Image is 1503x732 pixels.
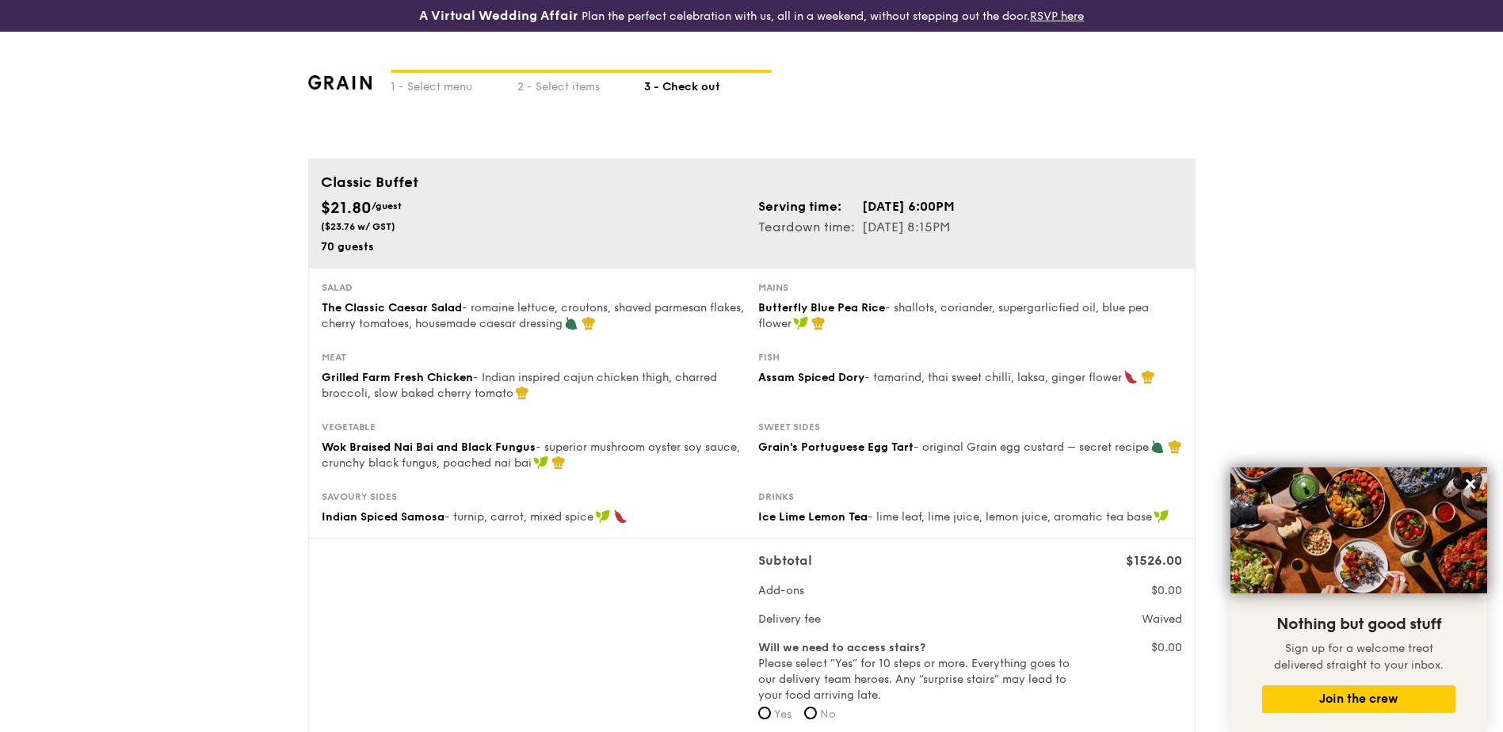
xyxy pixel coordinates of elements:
td: Serving time: [758,196,861,217]
span: Grilled Farm Fresh Chicken [322,371,473,384]
span: Delivery fee [758,612,821,626]
span: Wok Braised Nai Bai and Black Fungus [322,440,536,454]
div: 2 - Select items [517,73,644,95]
div: Fish [758,351,1182,364]
span: ($23.76 w/ GST) [321,221,395,232]
img: grain-logotype.1cdc1e11.png [308,75,372,90]
img: icon-chef-hat.a58ddaea.svg [582,316,596,330]
img: icon-chef-hat.a58ddaea.svg [811,316,826,330]
img: icon-vegetarian.fe4039eb.svg [564,316,578,330]
div: Classic Buffet [321,171,1183,193]
span: Assam Spiced Dory [758,371,864,384]
button: Close [1458,471,1483,497]
td: [DATE] 6:00PM [861,196,956,217]
img: icon-chef-hat.a58ddaea.svg [551,456,566,470]
img: icon-vegan.f8ff3823.svg [1154,509,1169,524]
span: $0.00 [1151,641,1182,654]
span: - turnip, carrot, mixed spice [444,510,593,524]
span: Ice Lime Lemon Tea [758,510,868,524]
span: Yes [774,707,792,721]
h4: A Virtual Wedding Affair [419,6,578,25]
span: Indian Spiced Samosa [322,510,444,524]
img: DSC07876-Edit02-Large.jpeg [1230,467,1487,593]
span: - lime leaf, lime juice, lemon juice, aromatic tea base [868,510,1152,524]
div: 3 - Check out [644,73,771,95]
span: - shallots, coriander, supergarlicfied oil, blue pea flower [758,301,1149,330]
div: Meat [322,351,746,364]
span: Grain's Portuguese Egg Tart [758,440,914,454]
span: $21.80 [321,199,372,218]
img: icon-chef-hat.a58ddaea.svg [1141,370,1155,384]
input: No [804,707,817,719]
span: Add-ons [758,584,804,597]
span: Sign up for a welcome treat delivered straight to your inbox. [1274,642,1444,672]
button: Join the crew [1262,685,1455,713]
span: - romaine lettuce, croutons, shaved parmesan flakes, cherry tomatoes, housemade caesar dressing [322,301,744,330]
span: Waived [1142,612,1182,626]
img: icon-spicy.37a8142b.svg [1123,370,1138,384]
span: - Indian inspired cajun chicken thigh, charred broccoli, slow baked cherry tomato [322,371,717,400]
span: $0.00 [1151,584,1182,597]
div: Savoury sides [322,490,746,503]
input: Yes [758,707,771,719]
b: Will we need to access stairs? [758,641,925,654]
span: - tamarind, thai sweet chilli, laksa, ginger flower [864,371,1122,384]
img: icon-vegan.f8ff3823.svg [793,316,809,330]
span: Butterfly Blue Pea Rice [758,301,885,315]
img: icon-vegan.f8ff3823.svg [533,456,549,470]
span: Nothing but good stuff [1276,615,1441,634]
img: icon-spicy.37a8142b.svg [613,509,628,524]
img: icon-chef-hat.a58ddaea.svg [1168,440,1182,454]
div: Mains [758,281,1182,294]
div: Drinks [758,490,1182,503]
span: $1526.00 [1126,553,1182,568]
div: 1 - Select menu [391,73,517,95]
img: icon-vegetarian.fe4039eb.svg [1150,440,1165,454]
div: Salad [322,281,746,294]
span: Subtotal [758,553,812,568]
span: - original Grain egg custard – secret recipe [914,440,1149,454]
a: RSVP here [1030,10,1084,23]
span: No [820,707,836,721]
div: Vegetable [322,421,746,433]
span: /guest [372,200,402,212]
td: [DATE] 8:15PM [861,217,956,238]
div: Sweet sides [758,421,1182,433]
label: Please select “Yes” for 10 steps or more. Everything goes to our delivery team heroes. Any “surpr... [758,640,1073,703]
img: icon-vegan.f8ff3823.svg [595,509,611,524]
div: Plan the perfect celebration with us, all in a weekend, without stepping out the door. [296,6,1208,25]
td: Teardown time: [758,217,861,238]
div: 70 guests [321,239,746,255]
img: icon-chef-hat.a58ddaea.svg [515,386,529,400]
span: The Classic Caesar Salad [322,301,462,315]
